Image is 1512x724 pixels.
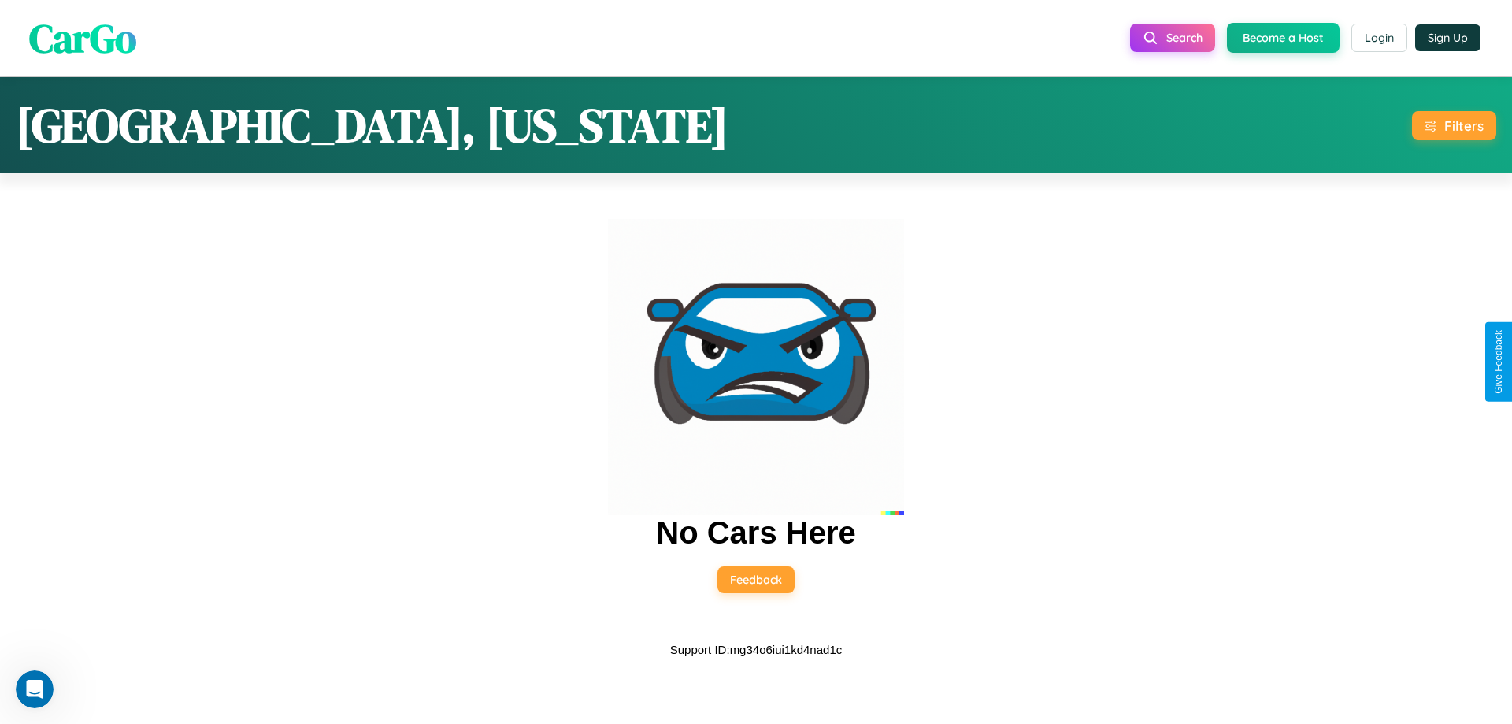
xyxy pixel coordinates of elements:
iframe: Intercom live chat [16,670,54,708]
button: Search [1130,24,1215,52]
div: Give Feedback [1493,330,1504,394]
button: Become a Host [1227,23,1340,53]
button: Sign Up [1415,24,1480,51]
h2: No Cars Here [656,515,855,551]
span: CarGo [29,10,136,65]
p: Support ID: mg34o6iui1kd4nad1c [670,639,843,660]
h1: [GEOGRAPHIC_DATA], [US_STATE] [16,93,728,158]
img: car [608,219,904,515]
div: Filters [1444,117,1484,134]
button: Login [1351,24,1407,52]
span: Search [1166,31,1203,45]
button: Feedback [717,566,795,593]
button: Filters [1412,111,1496,140]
